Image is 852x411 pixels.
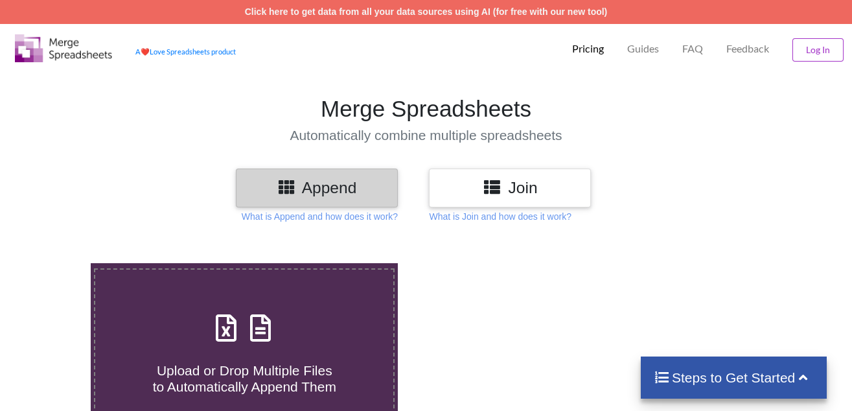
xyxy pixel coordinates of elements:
a: Click here to get data from all your data sources using AI (for free with our new tool) [245,6,608,17]
p: Pricing [572,42,604,56]
p: What is Join and how does it work? [429,210,571,223]
span: Upload or Drop Multiple Files to Automatically Append Them [153,363,336,394]
a: AheartLove Spreadsheets product [135,47,236,56]
h4: Steps to Get Started [654,370,814,386]
p: What is Append and how does it work? [242,210,398,223]
img: Logo.png [15,34,112,62]
button: Log In [792,38,844,62]
p: Guides [627,42,659,56]
h3: Append [246,178,388,197]
span: Feedback [726,43,769,54]
span: heart [141,47,150,56]
p: FAQ [682,42,703,56]
h3: Join [439,178,581,197]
